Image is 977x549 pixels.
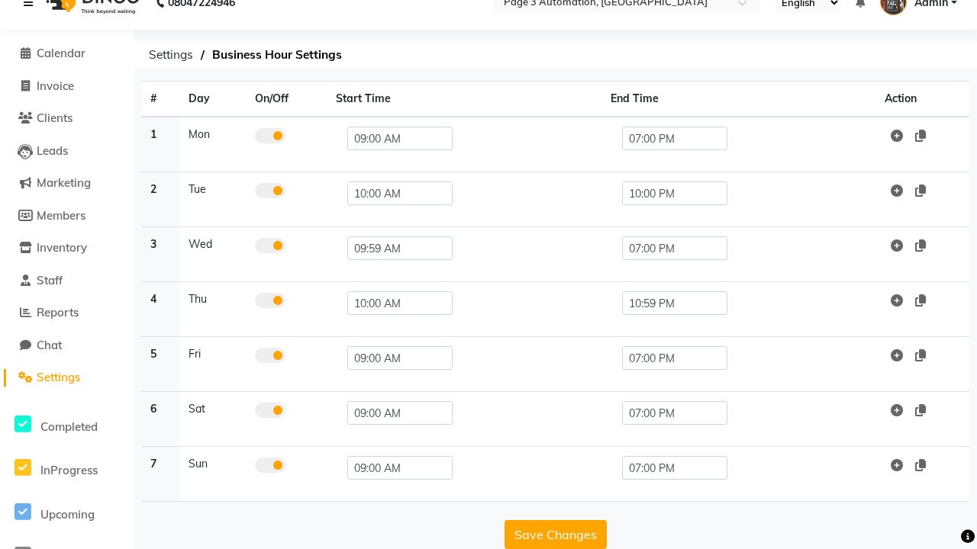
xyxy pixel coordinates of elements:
[37,208,85,223] span: Members
[4,110,130,127] a: Clients
[37,305,79,319] span: Reports
[179,82,245,117] th: Day
[4,175,130,192] a: Marketing
[141,337,179,392] th: 5
[179,227,245,282] td: Wed
[601,82,876,117] th: End Time
[40,463,98,477] span: InProgress
[141,392,179,447] th: 6
[179,337,245,392] td: Fri
[141,282,179,337] th: 4
[37,143,68,158] span: Leads
[246,82,327,117] th: On/Off
[37,338,62,352] span: Chat
[40,507,95,522] span: Upcoming
[37,111,73,125] span: Clients
[37,240,87,255] span: Inventory
[179,392,245,447] td: Sat
[141,41,201,69] span: Settings
[37,370,80,384] span: Settings
[37,175,91,190] span: Marketing
[141,447,179,502] th: 7
[141,172,179,227] th: 2
[141,82,179,117] th: #
[4,272,130,290] a: Staff
[4,239,130,257] a: Inventory
[40,419,98,434] span: Completed
[179,172,245,227] td: Tue
[141,117,179,172] th: 1
[4,369,130,387] a: Settings
[179,117,245,172] td: Mon
[875,82,969,117] th: Action
[4,45,130,63] a: Calendar
[179,447,245,502] td: Sun
[37,273,63,287] span: Staff
[4,207,130,225] a: Members
[205,41,350,69] span: Business Hour Settings
[4,337,130,355] a: Chat
[4,143,130,160] a: Leads
[37,46,85,60] span: Calendar
[4,304,130,322] a: Reports
[179,282,245,337] td: Thu
[327,82,601,117] th: Start Time
[505,520,607,549] button: Save Changes
[37,79,74,93] span: Invoice
[4,78,130,95] a: Invoice
[141,227,179,282] th: 3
